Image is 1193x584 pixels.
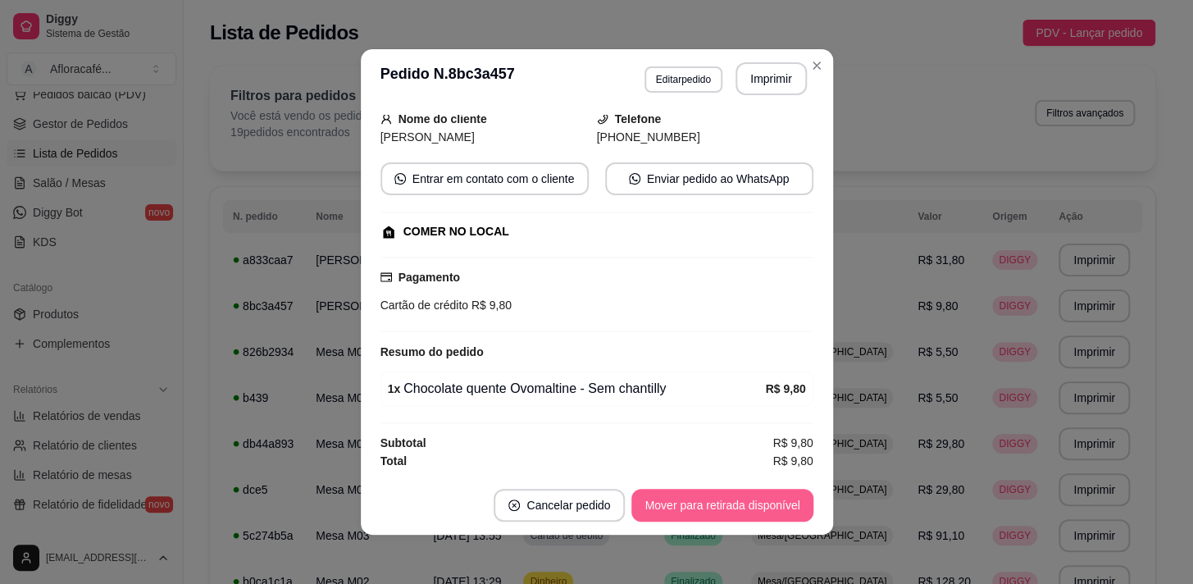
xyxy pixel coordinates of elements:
[468,299,512,312] span: R$ 9,80
[380,345,484,358] strong: Resumo do pedido
[597,113,608,125] span: phone
[804,52,830,79] button: Close
[605,162,813,195] button: whats-appEnviar pedido ao WhatsApp
[398,271,460,284] strong: Pagamento
[388,379,766,399] div: Chocolate quente Ovomaltine - Sem chantilly
[644,66,722,93] button: Editarpedido
[494,489,625,522] button: close-circleCancelar pedido
[380,436,426,449] strong: Subtotal
[380,299,468,312] span: Cartão de crédito
[508,500,520,511] span: close-circle
[597,130,700,144] span: [PHONE_NUMBER]
[388,382,401,395] strong: 1 x
[380,271,392,283] span: credit-card
[765,382,805,395] strong: R$ 9,80
[380,130,475,144] span: [PERSON_NAME]
[629,173,640,185] span: whats-app
[631,489,813,522] button: Mover para retirada disponível
[380,62,515,95] h3: Pedido N. 8bc3a457
[772,434,813,452] span: R$ 9,80
[398,112,487,125] strong: Nome do cliente
[380,162,589,195] button: whats-appEntrar em contato com o cliente
[615,112,662,125] strong: Telefone
[772,452,813,470] span: R$ 9,80
[735,62,807,95] button: Imprimir
[380,454,407,468] strong: Total
[403,223,509,240] div: COMER NO LOCAL
[394,173,406,185] span: whats-app
[380,113,392,125] span: user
